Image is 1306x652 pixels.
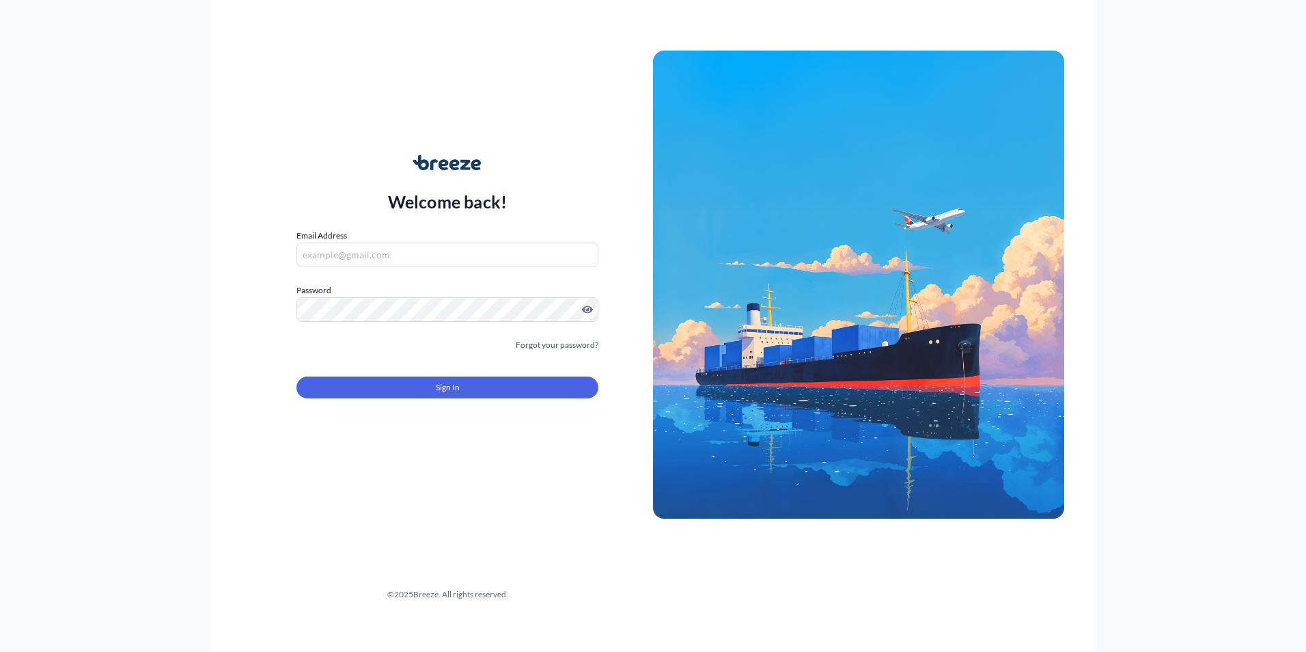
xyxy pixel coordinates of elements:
button: Sign In [296,377,598,398]
img: Ship illustration [653,51,1064,518]
a: Forgot your password? [516,338,598,352]
p: Welcome back! [388,191,508,213]
label: Email Address [296,229,347,243]
label: Password [296,284,598,297]
span: Sign In [436,381,460,394]
button: Show password [582,304,593,315]
input: example@gmail.com [296,243,598,267]
div: © 2025 Breeze. All rights reserved. [242,588,653,601]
